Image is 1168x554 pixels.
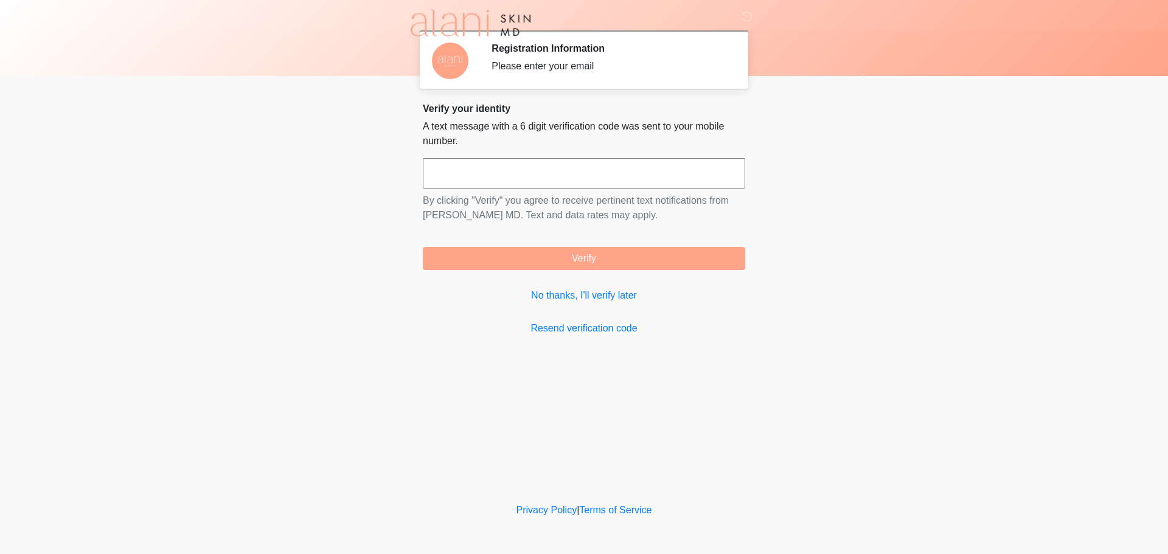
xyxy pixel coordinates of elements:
[516,505,577,515] a: Privacy Policy
[423,193,745,223] p: By clicking "Verify" you agree to receive pertinent text notifications from [PERSON_NAME] MD. Tex...
[423,103,745,114] h2: Verify your identity
[423,119,745,148] p: A text message with a 6 digit verification code was sent to your mobile number.
[432,43,468,79] img: Agent Avatar
[411,9,530,36] img: Alani Skin MD Logo
[492,59,727,74] div: Please enter your email
[579,505,652,515] a: Terms of Service
[492,43,727,54] h2: Registration Information
[423,288,745,303] a: No thanks, I'll verify later
[577,505,579,515] a: |
[423,321,745,336] a: Resend verification code
[423,247,745,270] button: Verify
